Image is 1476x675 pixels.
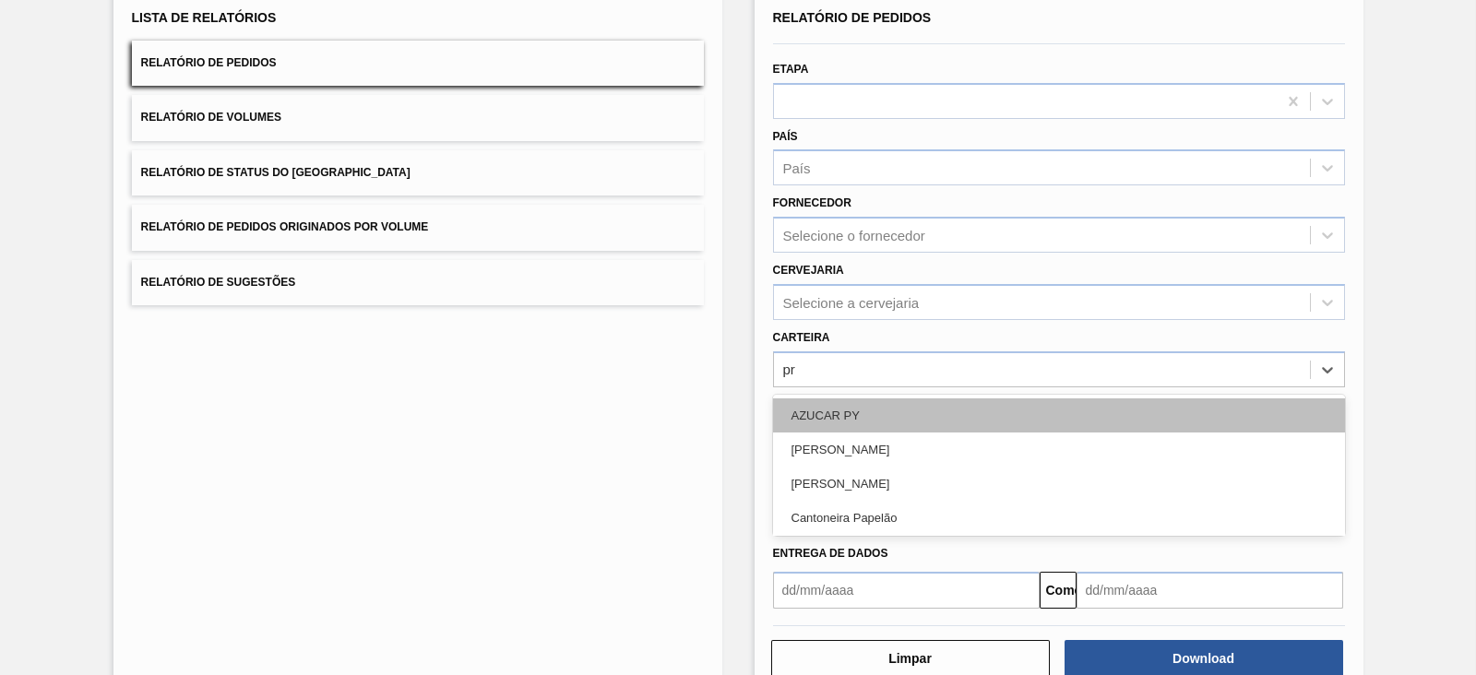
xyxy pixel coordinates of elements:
[141,112,281,124] font: Relatório de Volumes
[783,294,920,310] font: Selecione a cervejaria
[773,331,830,344] font: Carteira
[141,276,296,289] font: Relatório de Sugestões
[132,260,704,305] button: Relatório de Sugestões
[773,264,844,277] font: Cervejaria
[132,10,277,25] font: Lista de Relatórios
[1040,572,1077,609] button: Comeu
[783,228,925,243] font: Selecione o fornecedor
[888,651,932,666] font: Limpar
[773,130,798,143] font: País
[132,205,704,250] button: Relatório de Pedidos Originados por Volume
[773,63,809,76] font: Etapa
[1046,583,1089,598] font: Comeu
[141,166,411,179] font: Relatório de Status do [GEOGRAPHIC_DATA]
[773,10,932,25] font: Relatório de Pedidos
[1077,572,1343,609] input: dd/mm/aaaa
[141,221,429,234] font: Relatório de Pedidos Originados por Volume
[141,56,277,69] font: Relatório de Pedidos
[132,41,704,86] button: Relatório de Pedidos
[783,160,811,176] font: País
[773,572,1040,609] input: dd/mm/aaaa
[792,443,890,456] font: [PERSON_NAME]
[132,150,704,195] button: Relatório de Status do [GEOGRAPHIC_DATA]
[132,95,704,140] button: Relatório de Volumes
[792,511,898,525] font: Cantoneira Papelão
[1172,651,1234,666] font: Download
[773,547,888,560] font: Entrega de dados
[773,196,851,209] font: Fornecedor
[792,409,860,422] font: AZUCAR PY
[792,477,890,491] font: [PERSON_NAME]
